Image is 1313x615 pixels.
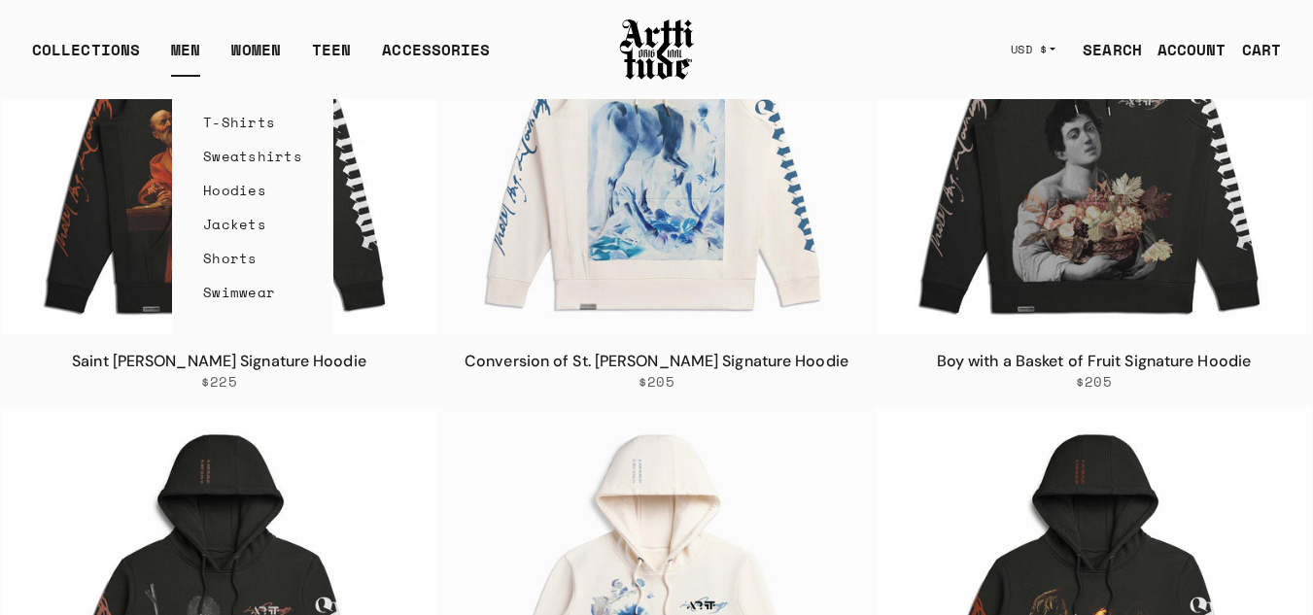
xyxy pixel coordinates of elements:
[171,38,200,77] a: MEN
[72,351,366,371] a: Saint [PERSON_NAME] Signature Hoodie
[1142,30,1227,69] a: ACCOUNT
[32,38,140,77] div: COLLECTIONS
[382,38,490,77] div: ACCESSORIES
[203,275,302,309] a: Swimwear
[618,17,696,83] img: Arttitude
[312,38,351,77] a: TEEN
[1076,373,1112,391] span: $205
[1242,38,1281,61] div: CART
[1011,42,1048,57] span: USD $
[999,28,1068,71] button: USD $
[201,373,237,391] span: $225
[1067,30,1142,69] a: SEARCH
[203,207,302,241] a: Jackets
[203,241,302,275] a: Shorts
[203,105,302,139] a: T-Shirts
[203,173,302,207] a: Hoodies
[231,38,281,77] a: WOMEN
[1227,30,1281,69] a: Open cart
[639,373,674,391] span: $205
[17,38,505,77] ul: Main navigation
[203,139,302,173] a: Sweatshirts
[937,351,1251,371] a: Boy with a Basket of Fruit Signature Hoodie
[465,351,848,371] a: Conversion of St. [PERSON_NAME] Signature Hoodie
